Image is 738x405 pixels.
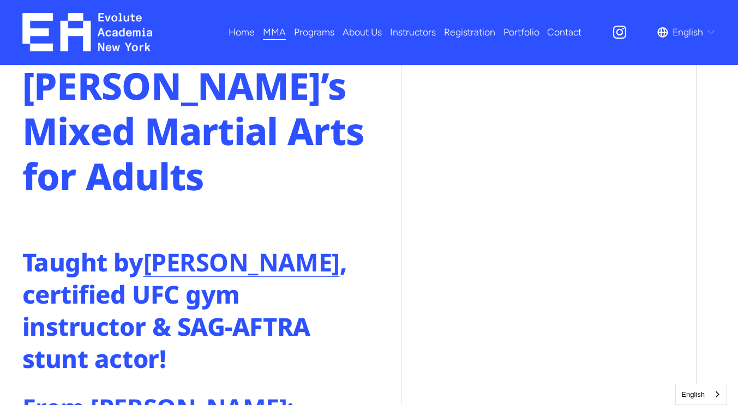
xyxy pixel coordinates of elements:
span: Programs [294,23,334,41]
a: Instagram [611,24,628,40]
a: Instructors [390,23,436,42]
a: folder dropdown [263,23,286,42]
span: MMA [263,23,286,41]
div: language picker [657,23,716,42]
h2: About [PERSON_NAME]’s Mixed Martial Arts for Adults [22,18,395,199]
a: Contact [547,23,581,42]
aside: Language selected: English [675,384,727,405]
a: folder dropdown [294,23,334,42]
span: English [673,23,703,41]
a: Home [229,23,255,42]
a: Portfolio [503,23,539,42]
a: Registration [444,23,495,42]
h3: Taught by , certified UFC gym instructor & SAG-AFTRA stunt actor! [22,246,366,374]
a: English [676,384,727,404]
a: [PERSON_NAME] [143,245,340,279]
img: EA [22,13,153,51]
a: About Us [343,23,382,42]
